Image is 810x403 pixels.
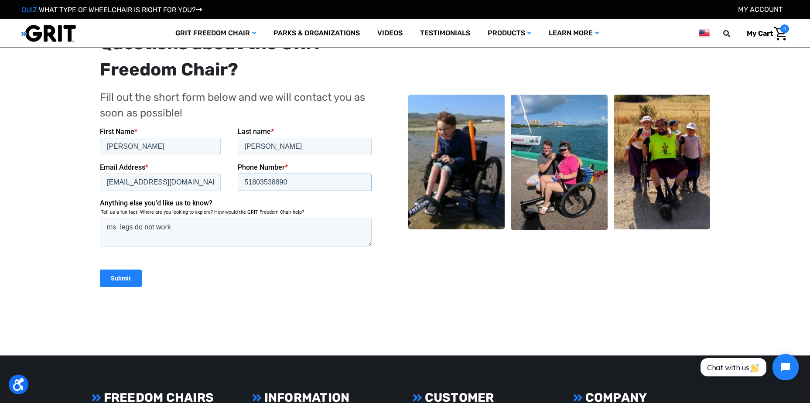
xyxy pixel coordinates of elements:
[479,19,540,48] a: Products
[100,127,375,294] iframe: Form 1
[540,19,608,48] a: Learn More
[21,6,202,14] a: QUIZ:WHAT TYPE OF WHEELCHAIR IS RIGHT FOR YOU?
[265,19,369,48] a: Parks & Organizations
[738,5,783,14] a: Account
[774,27,787,41] img: Cart
[727,24,740,43] input: Search
[740,24,789,43] a: Cart with 0 items
[369,19,411,48] a: Videos
[691,347,806,388] iframe: Tidio Chat
[780,24,789,33] span: 0
[699,28,709,39] img: us.png
[411,19,479,48] a: Testimonials
[100,31,375,83] div: Questions about the GRIT Freedom Chair?
[747,29,773,38] span: My Cart
[21,6,39,14] span: QUIZ:
[167,19,265,48] a: GRIT Freedom Chair
[21,24,76,42] img: GRIT All-Terrain Wheelchair and Mobility Equipment
[100,89,375,121] p: Fill out the short form below and we will contact you as soon as possible!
